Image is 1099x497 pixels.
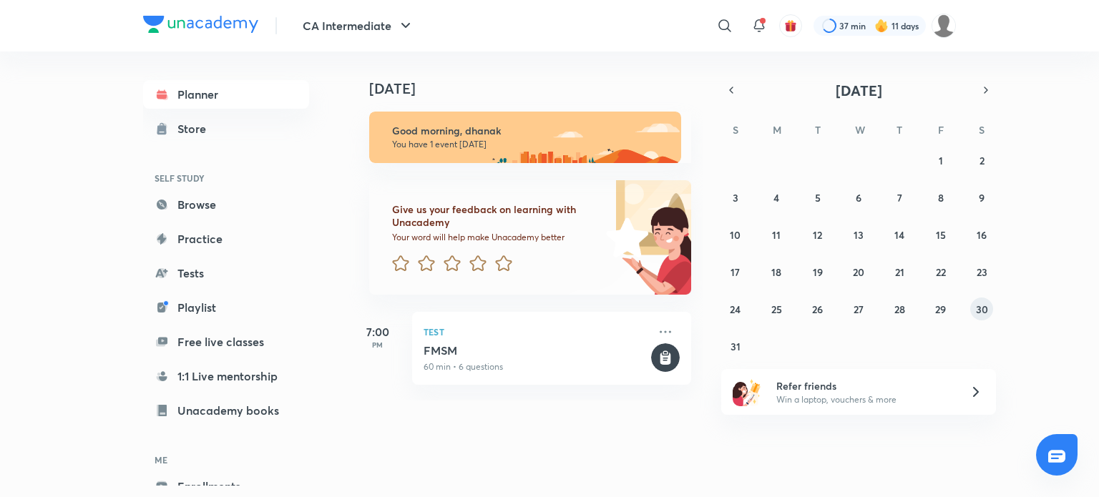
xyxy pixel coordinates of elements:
[143,114,309,143] a: Store
[733,123,738,137] abbr: Sunday
[143,396,309,425] a: Unacademy books
[773,123,781,137] abbr: Monday
[979,191,985,205] abbr: August 9, 2025
[424,343,648,358] h5: FMSM
[854,302,864,316] abbr: August 27, 2025
[143,225,309,253] a: Practice
[932,14,956,38] img: dhanak
[847,186,870,209] button: August 6, 2025
[765,186,788,209] button: August 4, 2025
[724,186,747,209] button: August 3, 2025
[929,223,952,246] button: August 15, 2025
[772,228,781,242] abbr: August 11, 2025
[977,265,987,279] abbr: August 23, 2025
[853,265,864,279] abbr: August 20, 2025
[895,265,904,279] abbr: August 21, 2025
[724,335,747,358] button: August 31, 2025
[741,80,976,100] button: [DATE]
[724,223,747,246] button: August 10, 2025
[765,223,788,246] button: August 11, 2025
[773,191,779,205] abbr: August 4, 2025
[724,260,747,283] button: August 17, 2025
[813,265,823,279] abbr: August 19, 2025
[815,191,821,205] abbr: August 5, 2025
[730,302,741,316] abbr: August 24, 2025
[855,123,865,137] abbr: Wednesday
[143,190,309,219] a: Browse
[424,323,648,340] p: Test
[784,19,797,32] img: avatar
[970,297,993,320] button: August 30, 2025
[731,265,740,279] abbr: August 17, 2025
[731,340,741,353] abbr: August 31, 2025
[392,139,668,150] p: You have 1 event [DATE]
[177,120,215,137] div: Store
[806,260,829,283] button: August 19, 2025
[143,80,309,109] a: Planner
[143,448,309,472] h6: ME
[856,191,861,205] abbr: August 6, 2025
[936,265,946,279] abbr: August 22, 2025
[939,154,943,167] abbr: August 1, 2025
[294,11,423,40] button: CA Intermediate
[776,378,952,393] h6: Refer friends
[970,149,993,172] button: August 2, 2025
[929,260,952,283] button: August 22, 2025
[765,260,788,283] button: August 18, 2025
[897,123,902,137] abbr: Thursday
[815,123,821,137] abbr: Tuesday
[970,223,993,246] button: August 16, 2025
[888,186,911,209] button: August 7, 2025
[771,265,781,279] abbr: August 18, 2025
[143,362,309,390] a: 1:1 Live mentorship
[143,16,258,33] img: Company Logo
[776,393,952,406] p: Win a laptop, vouchers & more
[392,203,601,229] h6: Give us your feedback on learning with Unacademy
[977,228,987,242] abbr: August 16, 2025
[143,166,309,190] h6: SELF STUDY
[424,360,648,373] p: 60 min • 6 questions
[733,378,761,406] img: referral
[847,297,870,320] button: August 27, 2025
[349,323,406,340] h5: 7:00
[143,259,309,287] a: Tests
[143,328,309,356] a: Free live classes
[369,80,705,97] h4: [DATE]
[936,228,946,242] abbr: August 15, 2025
[733,191,738,205] abbr: August 3, 2025
[888,260,911,283] button: August 21, 2025
[894,302,905,316] abbr: August 28, 2025
[557,180,691,295] img: feedback_image
[847,260,870,283] button: August 20, 2025
[392,232,601,243] p: Your word will help make Unacademy better
[888,223,911,246] button: August 14, 2025
[813,228,822,242] abbr: August 12, 2025
[935,302,946,316] abbr: August 29, 2025
[806,186,829,209] button: August 5, 2025
[812,302,823,316] abbr: August 26, 2025
[724,297,747,320] button: August 24, 2025
[970,186,993,209] button: August 9, 2025
[929,186,952,209] button: August 8, 2025
[836,81,882,100] span: [DATE]
[929,149,952,172] button: August 1, 2025
[894,228,904,242] abbr: August 14, 2025
[888,297,911,320] button: August 28, 2025
[976,302,988,316] abbr: August 30, 2025
[779,14,802,37] button: avatar
[392,124,668,137] h6: Good morning, dhanak
[970,260,993,283] button: August 23, 2025
[349,340,406,349] p: PM
[980,154,985,167] abbr: August 2, 2025
[765,297,788,320] button: August 25, 2025
[369,112,681,163] img: morning
[938,123,944,137] abbr: Friday
[854,228,864,242] abbr: August 13, 2025
[143,16,258,36] a: Company Logo
[847,223,870,246] button: August 13, 2025
[771,302,782,316] abbr: August 25, 2025
[979,123,985,137] abbr: Saturday
[929,297,952,320] button: August 29, 2025
[897,191,902,205] abbr: August 7, 2025
[938,191,944,205] abbr: August 8, 2025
